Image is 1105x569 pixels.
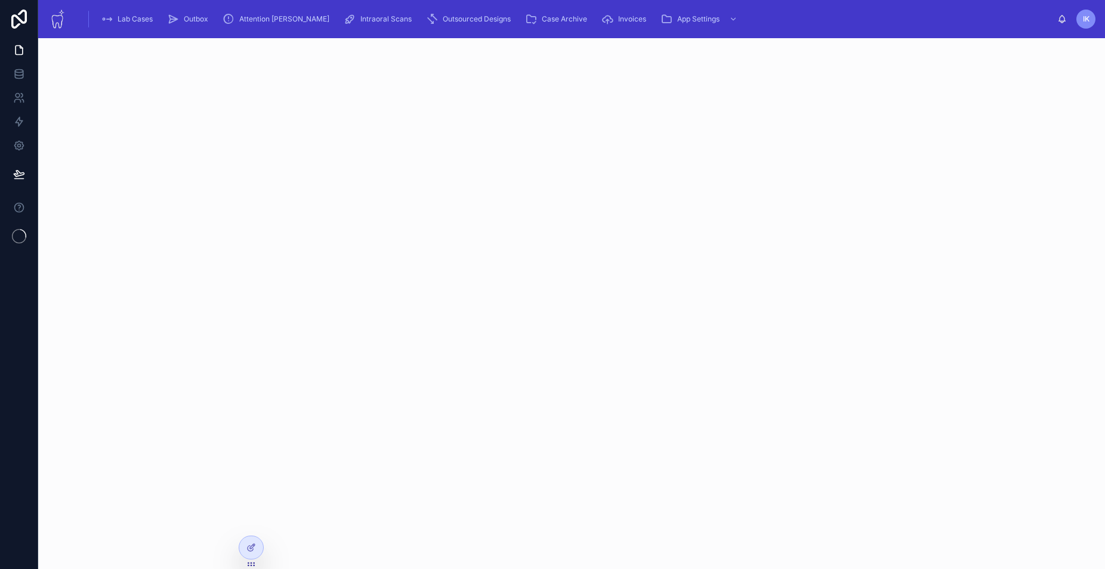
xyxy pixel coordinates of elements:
span: Intraoral Scans [360,14,412,24]
span: Attention [PERSON_NAME] [239,14,329,24]
a: Intraoral Scans [340,8,420,30]
a: App Settings [657,8,743,30]
span: Lab Cases [118,14,153,24]
div: scrollable content [76,6,1057,32]
span: App Settings [677,14,720,24]
span: Outsourced Designs [443,14,511,24]
a: Invoices [598,8,655,30]
a: Lab Cases [97,8,161,30]
a: Attention [PERSON_NAME] [219,8,338,30]
span: Case Archive [542,14,587,24]
a: Outbox [163,8,217,30]
a: Case Archive [521,8,595,30]
span: Invoices [618,14,646,24]
span: Outbox [184,14,208,24]
a: Outsourced Designs [422,8,519,30]
img: App logo [48,10,67,29]
span: IK [1083,14,1089,24]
